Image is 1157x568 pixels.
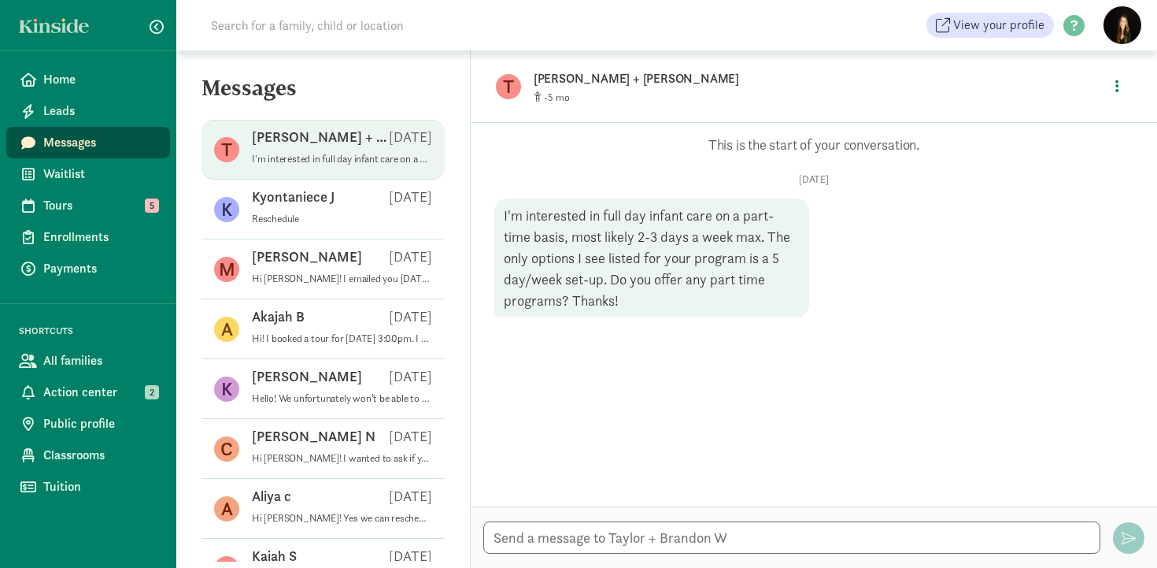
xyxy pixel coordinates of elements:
p: Kaiah S [252,547,297,566]
figure: M [214,257,239,282]
p: Hi! I booked a tour for [DATE] 3:00pm. I was just called into work at 3, do you have any availabi... [252,332,432,345]
span: Action center [43,383,157,402]
figure: A [214,496,239,522]
span: 5 [145,199,159,213]
span: Tuition [43,477,157,496]
h5: Messages [176,76,470,113]
span: Tours [43,196,157,215]
figure: K [214,197,239,222]
span: All families [43,351,157,370]
a: Waitlist [6,158,170,190]
p: [DATE] [389,367,432,386]
span: Waitlist [43,165,157,184]
span: Home [43,70,157,89]
a: View your profile [926,13,1054,38]
p: [PERSON_NAME] N [252,427,375,446]
p: [DATE] [389,547,432,566]
figure: T [496,74,521,99]
a: Home [6,64,170,95]
p: Hello! We unfortunately won’t be able to make this tour this visit but will be back toward the en... [252,392,432,405]
p: [DATE] [389,247,432,266]
p: Hi [PERSON_NAME]! I emailed you [DATE] offering Winnie a spot, but it just got filled this mornin... [252,273,432,285]
div: I'm interested in full day infant care on a part-time basis, most likely 2-3 days a week max. The... [494,199,809,317]
a: Enrollments [6,221,170,253]
a: Classrooms [6,440,170,471]
p: [DATE] [389,128,432,147]
span: Payments [43,259,157,278]
figure: A [214,317,239,342]
a: Public profile [6,408,170,440]
p: Akajah B [252,307,305,326]
a: Leads [6,95,170,127]
p: I'm interested in full day infant care on a part-time basis, most likely 2-3 days a week max. The... [252,153,432,165]
figure: T [214,137,239,162]
p: This is the start of your conversation. [494,136,1133,154]
p: Reschedule [252,213,432,225]
a: Payments [6,253,170,284]
span: View your profile [953,16,1044,35]
p: [DATE] [389,427,432,446]
figure: C [214,436,239,462]
span: Leads [43,102,157,121]
p: [PERSON_NAME] [252,367,362,386]
a: Messages [6,127,170,158]
span: -5 [544,91,570,104]
figure: K [214,377,239,402]
span: Public profile [43,414,157,433]
a: Tours 5 [6,190,170,221]
p: [PERSON_NAME] [252,247,362,266]
p: [DATE] [389,307,432,326]
p: [DATE] [389,487,432,506]
a: Tuition [6,471,170,503]
a: Action center 2 [6,377,170,408]
p: Kyontaniece J [252,187,335,206]
p: [PERSON_NAME] + [PERSON_NAME] [252,128,389,147]
p: Aliya c [252,487,291,506]
span: Classrooms [43,446,157,465]
p: [PERSON_NAME] + [PERSON_NAME] [534,68,1029,90]
span: Messages [43,133,157,152]
a: All families [6,345,170,377]
p: Hi [PERSON_NAME]! I wanted to ask if you are still interested in enrolling [PERSON_NAME] into our... [252,452,432,465]
span: 2 [145,385,159,399]
p: Hi [PERSON_NAME]! Yes we can reschedule. I almost reached out to you this morning to let you know... [252,512,432,525]
p: [DATE] [389,187,432,206]
p: [DATE] [494,173,1133,186]
span: Enrollments [43,228,157,247]
input: Search for a family, child or location [201,9,643,41]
